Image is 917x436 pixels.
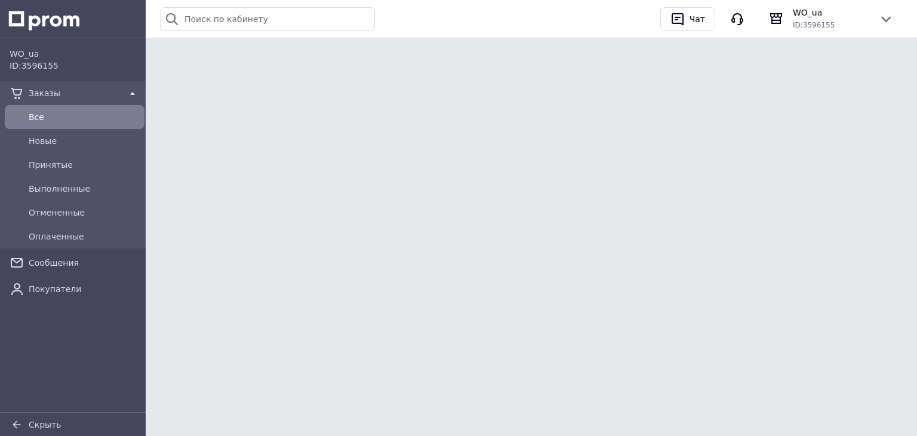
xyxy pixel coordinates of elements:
[29,111,140,123] span: Все
[29,231,140,242] span: Оплаченные
[793,21,835,29] span: ID: 3596155
[660,7,715,31] button: Чат
[10,48,140,60] span: WO_ua
[29,283,140,295] span: Покупатели
[687,10,707,28] div: Чат
[10,61,59,70] span: ID: 3596155
[29,183,140,195] span: Выполненные
[29,207,140,219] span: Отмененные
[29,135,140,147] span: Новые
[29,159,140,171] span: Принятые
[29,87,121,99] span: Заказы
[29,257,140,269] span: Сообщения
[793,7,869,19] span: WO_ua
[160,7,375,31] input: Поиск по кабинету
[29,420,61,429] span: Скрыть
